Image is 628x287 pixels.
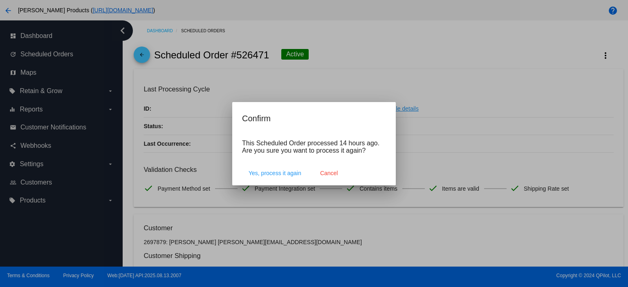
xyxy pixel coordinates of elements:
[249,170,301,176] span: Yes, process it again
[242,166,308,180] button: Yes, process it again
[242,140,386,154] p: This Scheduled Order processed 14 hours ago. Are you sure you want to process it again?
[320,170,338,176] span: Cancel
[242,112,386,125] h1: Confirm
[311,166,347,180] button: Close dialog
